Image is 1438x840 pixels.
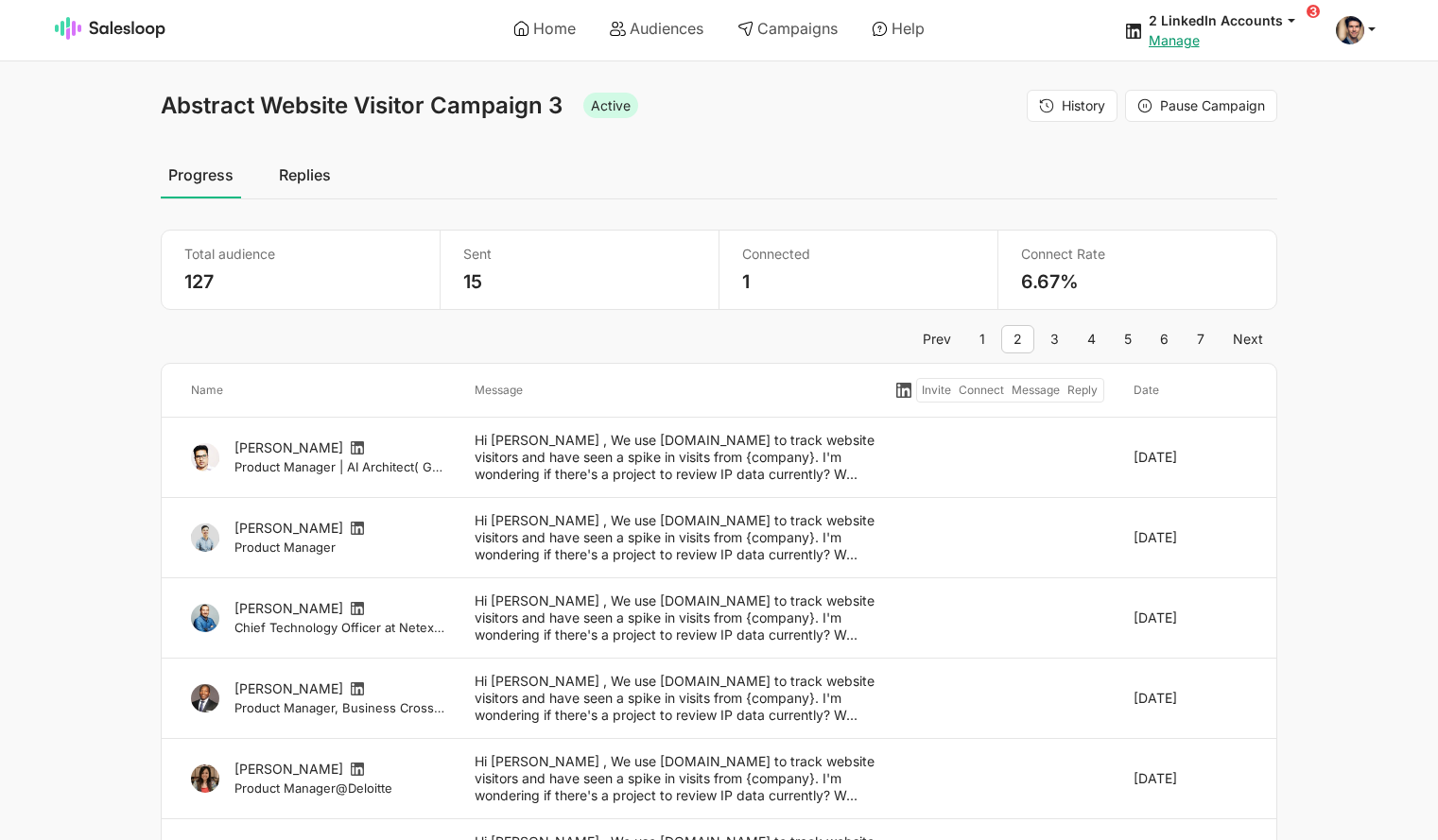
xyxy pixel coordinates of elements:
p: 15 [463,270,696,294]
span: History [1062,97,1105,113]
a: 7 [1185,325,1217,353]
a: Audiences [597,12,717,44]
small: Product Manager, Business Cross Border Payments at Standard Bank Group [234,699,444,716]
a: [PERSON_NAME] [234,761,343,777]
p: 127 [184,270,417,294]
div: [DATE] [1118,673,1262,724]
button: History [1027,90,1117,122]
div: Hi [PERSON_NAME] , We use [DOMAIN_NAME] to track website visitors and have seen a spike in visits... [459,673,891,724]
a: 5 [1112,325,1144,353]
div: [DATE] [1118,432,1262,483]
div: Message [459,378,891,403]
div: Hi [PERSON_NAME] , We use [DOMAIN_NAME] to track website visitors and have seen a spike in visits... [459,592,891,643]
p: Sent [463,246,696,263]
a: [PERSON_NAME] [234,520,343,536]
span: Abstract Website Visitor Campaign 3 [161,92,563,119]
a: [PERSON_NAME] [234,439,343,455]
p: Total audience [184,246,417,263]
a: Help [858,12,938,44]
a: 3 [1038,325,1071,353]
a: [PERSON_NAME] [234,680,343,696]
a: Pause Campaign [1125,90,1277,122]
button: 2 LinkedIn Accounts [1149,11,1313,29]
div: [DATE] [1118,592,1262,643]
p: 6.67% [1021,270,1254,294]
div: Hi [PERSON_NAME] , We use [DOMAIN_NAME] to track website visitors and have seen a spike in visits... [459,753,891,804]
small: Chief Technology Officer at Netex Group [234,619,444,636]
p: Connected [742,246,975,263]
div: Name [176,378,459,403]
a: Replies [271,151,338,198]
div: Invite [919,381,956,400]
div: Message [1008,381,1064,400]
a: Next [1221,325,1275,353]
a: 6 [1148,325,1181,353]
small: Product Manager [234,539,444,556]
span: Active [583,93,638,119]
a: Manage [1149,32,1200,48]
a: Progress [161,151,241,198]
a: Home [500,12,589,44]
small: Product Manager@Deloitte [234,780,444,797]
div: Date [1118,378,1262,403]
p: Connect Rate [1021,246,1254,263]
span: 2 [1001,325,1034,353]
div: Connect [955,381,1008,400]
small: Product Manager | AI Architect( GCP Professional ML Certified, Databricks Certified) | Data Scien... [234,458,444,475]
a: 4 [1075,325,1108,353]
p: 1 [742,270,975,294]
div: Hi [PERSON_NAME] , We use [DOMAIN_NAME] to track website visitors and have seen a spike in visits... [459,512,891,563]
div: Reply [1064,381,1101,400]
a: Campaigns [724,12,851,44]
span: Pause Campaign [1160,97,1265,113]
div: [DATE] [1118,753,1262,804]
a: Prev [910,325,963,353]
a: 1 [967,325,997,353]
div: [DATE] [1118,512,1262,563]
a: [PERSON_NAME] [234,600,343,616]
img: Salesloop [55,17,166,40]
div: Hi [PERSON_NAME] , We use [DOMAIN_NAME] to track website visitors and have seen a spike in visits... [459,432,891,483]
